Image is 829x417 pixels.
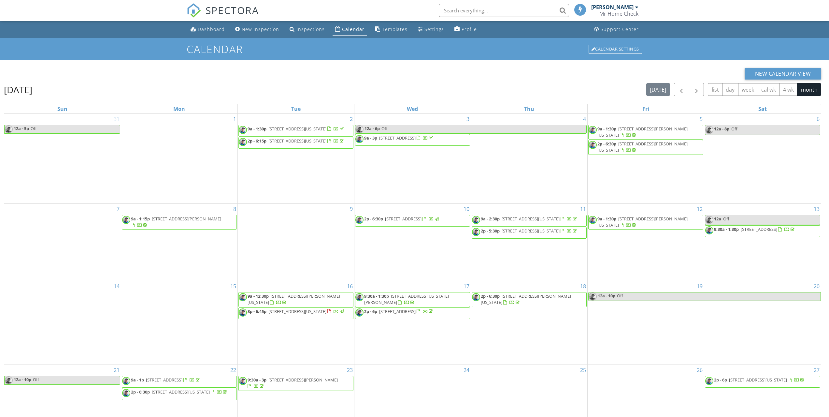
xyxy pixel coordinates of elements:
[705,377,713,385] img: ian1.jpg
[597,216,688,228] span: [STREET_ADDRESS][PERSON_NAME][US_STATE]
[379,308,416,314] span: [STREET_ADDRESS]
[714,377,727,383] span: 2p - 6p
[239,138,247,146] img: ian1.jpg
[238,137,353,149] a: 2p - 6:15p [STREET_ADDRESS][US_STATE]
[31,126,37,131] span: Off
[4,203,121,281] td: Go to September 7, 2025
[355,216,364,224] img: ian1.jpg
[714,377,806,383] a: 2p - 6p [STREET_ADDRESS][US_STATE]
[5,125,13,133] img: ian1.jpg
[465,114,471,124] a: Go to September 3, 2025
[695,365,704,375] a: Go to September 26, 2025
[381,126,388,131] span: Off
[812,204,821,214] a: Go to September 13, 2025
[812,365,821,375] a: Go to September 27, 2025
[242,26,279,32] div: New Inspection
[597,216,616,222] span: 9a - 1:30p
[705,126,713,134] img: ian1.jpg
[582,114,587,124] a: Go to September 4, 2025
[714,126,729,132] span: 12a - 8p
[695,281,704,291] a: Go to September 19, 2025
[415,23,447,36] a: Settings
[112,114,121,124] a: Go to August 31, 2025
[248,308,266,314] span: 3p - 6:45p
[237,281,354,365] td: Go to September 16, 2025
[4,83,32,96] h2: [DATE]
[731,126,737,132] span: Off
[579,365,587,375] a: Go to September 25, 2025
[232,114,237,124] a: Go to September 1, 2025
[121,203,237,281] td: Go to September 8, 2025
[757,104,768,113] a: Saturday
[122,215,237,230] a: 9a - 1:15p [STREET_ADDRESS][PERSON_NAME]
[471,281,588,365] td: Go to September 18, 2025
[229,281,237,291] a: Go to September 15, 2025
[705,226,713,234] img: ian1.jpg
[738,83,758,96] button: week
[588,44,643,54] a: Calendar Settings
[385,216,422,222] span: [STREET_ADDRESS]
[248,126,266,132] span: 9a - 1:30p
[452,23,479,36] a: Company Profile
[597,141,688,153] span: [STREET_ADDRESS][PERSON_NAME][US_STATE]
[198,26,225,32] div: Dashboard
[268,308,326,314] span: [STREET_ADDRESS][US_STATE]
[248,293,269,299] span: 9a - 12:30p
[122,388,237,400] a: 2p - 6:30p [STREET_ADDRESS][US_STATE]
[674,83,689,96] button: Previous month
[481,216,578,222] a: 9a - 2:30p [STREET_ADDRESS][US_STATE]
[364,216,383,222] span: 2p - 6:30p
[33,377,39,382] span: Off
[472,215,587,227] a: 9a - 2:30p [STREET_ADDRESS][US_STATE]
[131,389,228,395] a: 2p - 6:30p [STREET_ADDRESS][US_STATE]
[248,293,340,305] span: [STREET_ADDRESS][PERSON_NAME][US_STATE]
[815,114,821,124] a: Go to September 6, 2025
[131,377,144,383] span: 9a - 1p
[579,281,587,291] a: Go to September 18, 2025
[13,125,29,133] span: 12a - 5p
[597,141,688,153] a: 2p - 6:30p [STREET_ADDRESS][PERSON_NAME][US_STATE]
[705,376,820,388] a: 2p - 6p [STREET_ADDRESS][US_STATE]
[238,376,353,391] a: 9:30a - 3p [STREET_ADDRESS][PERSON_NAME]
[364,308,434,314] a: 2p - 6p [STREET_ADDRESS]
[689,83,704,96] button: Next month
[472,292,587,307] a: 2p - 6:30p [STREET_ADDRESS][PERSON_NAME][US_STATE]
[354,281,471,365] td: Go to September 17, 2025
[238,307,353,319] a: 3p - 6:45p [STREET_ADDRESS][US_STATE]
[187,9,259,22] a: SPECTORA
[364,293,389,299] span: 9:30a - 1:30p
[238,125,353,137] a: 9a - 1:30p [STREET_ADDRESS][US_STATE]
[239,377,247,385] img: ian1.jpg
[588,125,703,140] a: 9a - 1:30p [STREET_ADDRESS][PERSON_NAME][US_STATE]
[268,126,326,132] span: [STREET_ADDRESS][US_STATE]
[588,281,704,365] td: Go to September 19, 2025
[704,203,821,281] td: Go to September 13, 2025
[462,365,471,375] a: Go to September 24, 2025
[248,138,345,144] a: 2p - 6:15p [STREET_ADDRESS][US_STATE]
[232,204,237,214] a: Go to September 8, 2025
[112,365,121,375] a: Go to September 21, 2025
[115,204,121,214] a: Go to September 7, 2025
[714,226,796,232] a: 9:30a - 1:30p [STREET_ADDRESS]
[239,308,247,317] img: ian1.jpg
[268,377,338,383] span: [STREET_ADDRESS][PERSON_NAME]
[589,45,642,54] div: Calendar Settings
[248,308,345,314] a: 3p - 6:45p [STREET_ADDRESS][US_STATE]
[597,126,688,138] a: 9a - 1:30p [STREET_ADDRESS][PERSON_NAME][US_STATE]
[355,125,364,133] img: ian1.jpg
[481,293,500,299] span: 2p - 6:30p
[237,203,354,281] td: Go to September 9, 2025
[131,389,150,395] span: 2p - 6:30p
[355,307,470,319] a: 2p - 6p [STREET_ADDRESS]
[372,23,410,36] a: Templates
[812,281,821,291] a: Go to September 20, 2025
[355,293,364,301] img: ian1.jpg
[592,23,641,36] a: Support Center
[233,23,282,36] a: New Inspection
[597,141,616,147] span: 2p - 6:30p
[589,141,597,149] img: ian1.jpg
[131,216,221,228] a: 9a - 1:15p [STREET_ADDRESS][PERSON_NAME]
[349,114,354,124] a: Go to September 2, 2025
[439,4,569,17] input: Search everything...
[745,68,822,80] button: New Calendar View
